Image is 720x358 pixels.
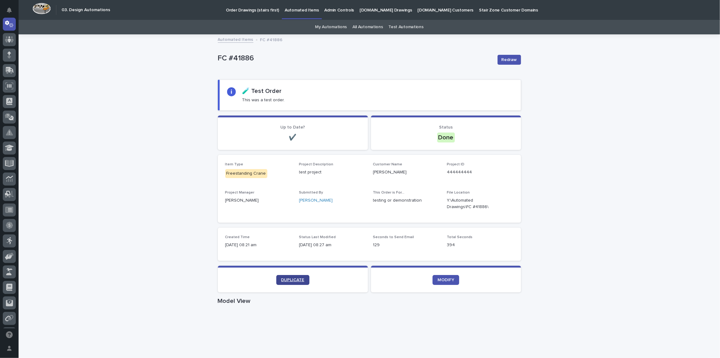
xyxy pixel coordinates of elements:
span: Seconds to Send Email [373,235,414,239]
span: Created Time [225,235,250,239]
div: Freestanding Crane [225,169,267,178]
span: Project ID [447,163,465,166]
span: Onboarding Call [45,99,79,106]
a: 🔗Onboarding Call [36,97,81,108]
span: Item Type [225,163,244,166]
a: [PERSON_NAME] [299,197,333,204]
span: Redraw [502,57,517,63]
button: Start new chat [105,71,113,78]
button: Redraw [498,55,521,65]
img: Stacker [6,6,19,18]
p: FC #41886 [260,36,283,43]
p: 129 [373,242,440,248]
p: [PERSON_NAME] [373,169,440,176]
h2: 03. Design Automations [62,7,110,13]
img: Workspace Logo [32,3,51,14]
h2: 🧪 Test Order [242,87,282,95]
div: Notifications [8,7,16,17]
img: 1736555164131-43832dd5-751b-4058-ba23-39d91318e5a0 [6,69,17,80]
span: Status [439,125,453,129]
span: Pylon [62,115,75,119]
a: Powered byPylon [44,114,75,119]
span: Status Last Modified [299,235,336,239]
p: ✔️ [225,134,360,141]
p: [DATE] 08:27 am [299,242,366,248]
p: FC #41886 [218,54,493,63]
p: [PERSON_NAME] [225,197,292,204]
a: 📖Help Docs [4,97,36,108]
a: Test Automations [388,20,423,34]
div: 📖 [6,100,11,105]
p: [DATE] 08:21 am [225,242,292,248]
p: How can we help? [6,34,113,44]
div: We're available if you need us! [21,75,78,80]
a: DUPLICATE [276,275,309,285]
p: test project [299,169,366,176]
: Y:\Automated Drawings\FC #41886\ [447,197,499,210]
span: MODIFY [438,278,454,282]
p: 444444444 [447,169,514,176]
span: Total Seconds [447,235,473,239]
span: Project Manager [225,191,255,194]
span: Submitted By [299,191,323,194]
a: My Automations [315,20,347,34]
p: testing or demonstration [373,197,440,204]
span: Project Description [299,163,334,166]
p: 394 [447,242,514,248]
span: File Location [447,191,470,194]
p: This was a test order. [242,97,285,103]
p: Welcome 👋 [6,24,113,34]
span: DUPLICATE [281,278,304,282]
button: Open support chat [3,328,16,341]
span: Up to Date? [280,125,305,129]
a: All Automations [352,20,383,34]
span: This Order is For... [373,191,405,194]
a: MODIFY [433,275,459,285]
a: Automated Items [218,36,253,43]
div: 🔗 [39,100,44,105]
span: Help Docs [12,99,34,106]
div: Done [437,133,455,142]
button: Notifications [3,4,16,17]
h1: Model View [218,297,521,305]
div: Start new chat [21,69,101,75]
span: Customer Name [373,163,403,166]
